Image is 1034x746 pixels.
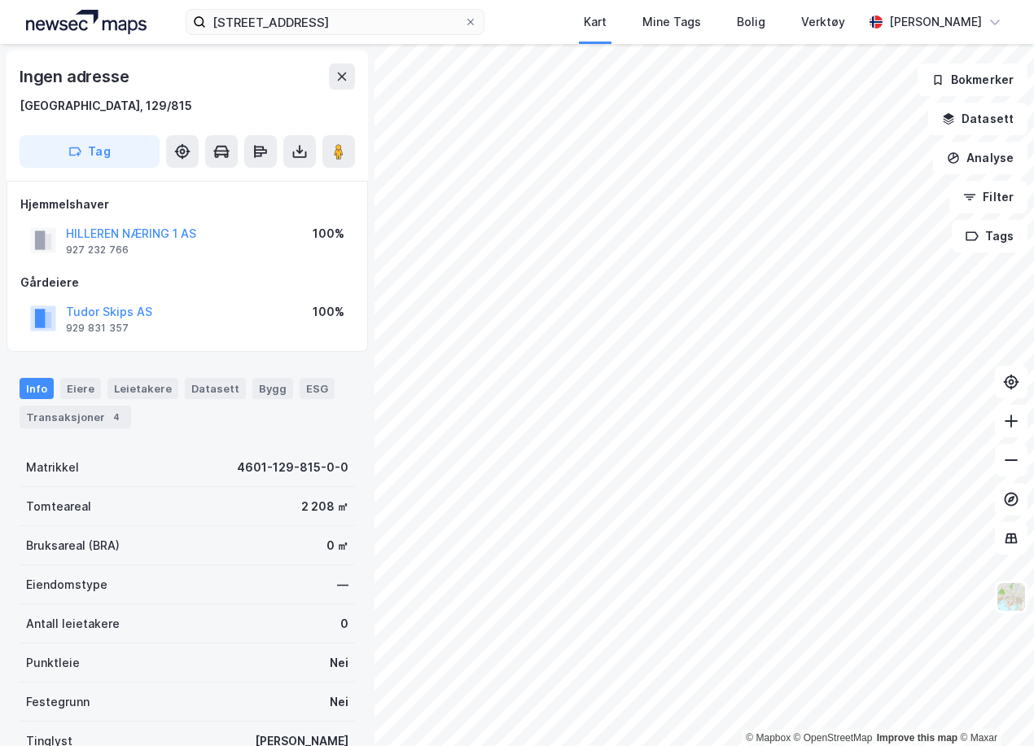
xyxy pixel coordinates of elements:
[26,653,80,673] div: Punktleie
[252,378,293,399] div: Bygg
[953,668,1034,746] div: Kontrollprogram for chat
[20,135,160,168] button: Tag
[794,732,873,744] a: OpenStreetMap
[300,378,335,399] div: ESG
[949,181,1027,213] button: Filter
[746,732,791,744] a: Mapbox
[60,378,101,399] div: Eiere
[584,12,607,32] div: Kart
[26,536,120,555] div: Bruksareal (BRA)
[933,142,1027,174] button: Analyse
[996,581,1027,612] img: Z
[185,378,246,399] div: Datasett
[107,378,178,399] div: Leietakere
[953,668,1034,746] iframe: Chat Widget
[952,220,1027,252] button: Tags
[313,302,344,322] div: 100%
[918,64,1027,96] button: Bokmerker
[66,244,129,257] div: 927 232 766
[26,10,147,34] img: logo.a4113a55bc3d86da70a041830d287a7e.svg
[26,458,79,477] div: Matrikkel
[337,575,348,595] div: —
[108,409,125,425] div: 4
[877,732,957,744] a: Improve this map
[206,10,463,34] input: Søk på adresse, matrikkel, gårdeiere, leietakere eller personer
[20,273,354,292] div: Gårdeiere
[26,692,90,712] div: Festegrunn
[889,12,982,32] div: [PERSON_NAME]
[20,406,131,428] div: Transaksjoner
[326,536,348,555] div: 0 ㎡
[26,614,120,634] div: Antall leietakere
[20,378,54,399] div: Info
[20,64,132,90] div: Ingen adresse
[928,103,1027,135] button: Datasett
[737,12,765,32] div: Bolig
[330,653,348,673] div: Nei
[642,12,701,32] div: Mine Tags
[330,692,348,712] div: Nei
[20,96,192,116] div: [GEOGRAPHIC_DATA], 129/815
[26,497,91,516] div: Tomteareal
[26,575,107,595] div: Eiendomstype
[801,12,845,32] div: Verktøy
[66,322,129,335] div: 929 831 357
[301,497,348,516] div: 2 208 ㎡
[340,614,348,634] div: 0
[20,195,354,214] div: Hjemmelshaver
[313,224,344,244] div: 100%
[237,458,348,477] div: 4601-129-815-0-0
